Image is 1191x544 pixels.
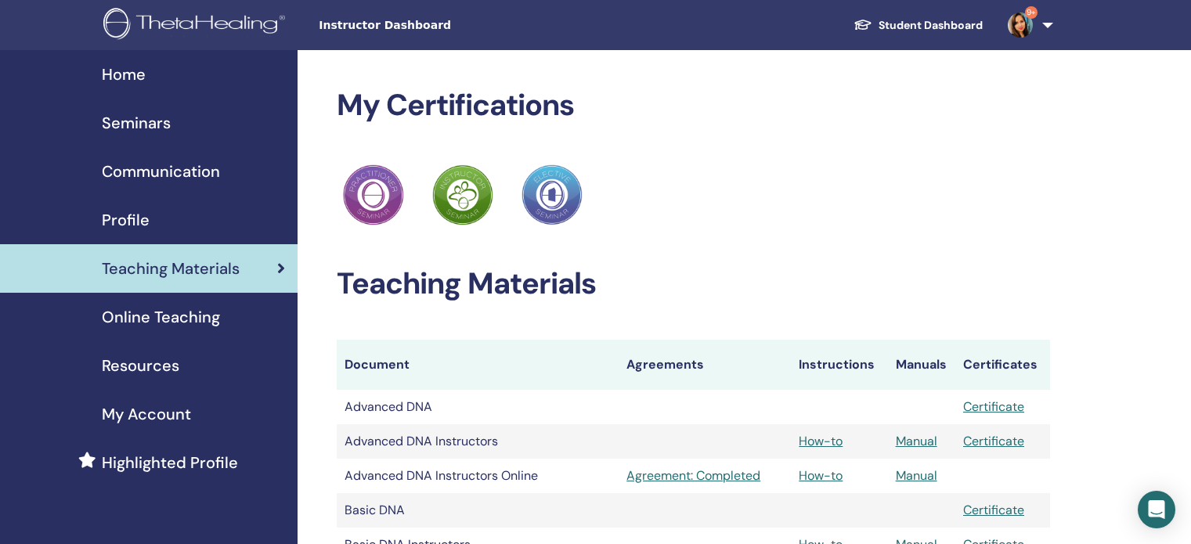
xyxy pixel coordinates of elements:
span: Home [102,63,146,86]
a: How-to [799,467,843,484]
td: Advanced DNA Instructors [337,424,619,459]
img: graduation-cap-white.svg [854,18,872,31]
td: Advanced DNA Instructors Online [337,459,619,493]
div: Open Intercom Messenger [1138,491,1175,528]
span: Online Teaching [102,305,220,329]
a: Certificate [963,433,1024,449]
span: My Account [102,402,191,426]
a: Manual [896,467,937,484]
a: Certificate [963,502,1024,518]
a: Certificate [963,398,1024,415]
img: Practitioner [522,164,583,225]
img: default.jpg [1008,13,1033,38]
a: Manual [896,433,937,449]
th: Instructions [791,340,887,390]
img: Practitioner [343,164,404,225]
th: Certificates [955,340,1050,390]
th: Agreements [619,340,791,390]
th: Document [337,340,619,390]
a: Student Dashboard [841,11,995,40]
span: Instructor Dashboard [319,17,554,34]
span: Communication [102,160,220,183]
span: 9+ [1025,6,1038,19]
a: Agreement: Completed [626,467,783,485]
h2: My Certifications [337,88,1050,124]
a: How-to [799,433,843,449]
span: Profile [102,208,150,232]
th: Manuals [888,340,955,390]
span: Highlighted Profile [102,451,238,474]
span: Teaching Materials [102,257,240,280]
img: Practitioner [432,164,493,225]
span: Seminars [102,111,171,135]
span: Resources [102,354,179,377]
td: Advanced DNA [337,390,619,424]
img: logo.png [103,8,291,43]
td: Basic DNA [337,493,619,528]
h2: Teaching Materials [337,266,1050,302]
